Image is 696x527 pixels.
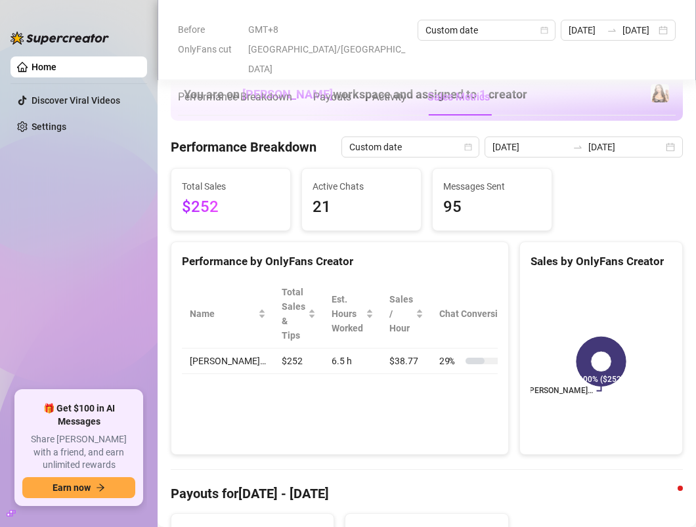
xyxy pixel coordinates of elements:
[32,62,56,72] a: Home
[32,95,120,106] a: Discover Viral Videos
[439,306,524,321] span: Chat Conversion
[607,25,617,35] span: swap-right
[349,137,471,157] span: Custom date
[425,20,548,40] span: Custom date
[178,20,240,59] span: Before OnlyFans cut
[182,280,274,348] th: Name
[178,89,292,105] div: Performance Breakdown
[282,285,305,343] span: Total Sales & Tips
[569,23,602,37] input: Start date
[274,348,324,374] td: $252
[22,433,135,472] span: Share [PERSON_NAME] with a friend, and earn unlimited rewards
[182,348,274,374] td: [PERSON_NAME]…
[190,306,255,321] span: Name
[389,292,413,335] span: Sales / Hour
[7,509,16,518] span: build
[443,195,541,220] span: 95
[381,280,431,348] th: Sales / Hour
[464,143,472,151] span: calendar
[313,89,351,105] div: Payouts
[182,253,498,270] div: Performance by OnlyFans Creator
[11,32,109,45] img: logo-BBDzfeDw.svg
[22,477,135,498] button: Earn nowarrow-right
[651,482,683,514] iframe: Intercom live chat
[182,195,280,220] span: $252
[171,484,683,503] h4: Payouts for [DATE] - [DATE]
[607,25,617,35] span: to
[573,142,583,152] span: to
[332,292,363,335] div: Est. Hours Worked
[527,387,592,396] text: [PERSON_NAME]…
[531,253,672,270] div: Sales by OnlyFans Creator
[443,179,541,194] span: Messages Sent
[622,23,656,37] input: End date
[171,138,316,156] h4: Performance Breakdown
[32,121,66,132] a: Settings
[313,179,410,194] span: Active Chats
[588,140,663,154] input: End date
[431,280,542,348] th: Chat Conversion
[182,179,280,194] span: Total Sales
[248,20,410,79] span: GMT+8 [GEOGRAPHIC_DATA]/[GEOGRAPHIC_DATA]
[313,195,410,220] span: 21
[492,140,567,154] input: Start date
[573,142,583,152] span: swap-right
[439,354,460,368] span: 29 %
[372,89,406,105] div: Activity
[427,89,490,105] div: Sales Metrics
[381,348,431,374] td: $38.77
[324,348,381,374] td: 6.5 h
[540,26,548,34] span: calendar
[274,280,324,348] th: Total Sales & Tips
[53,482,91,493] span: Earn now
[22,402,135,428] span: 🎁 Get $100 in AI Messages
[96,483,105,492] span: arrow-right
